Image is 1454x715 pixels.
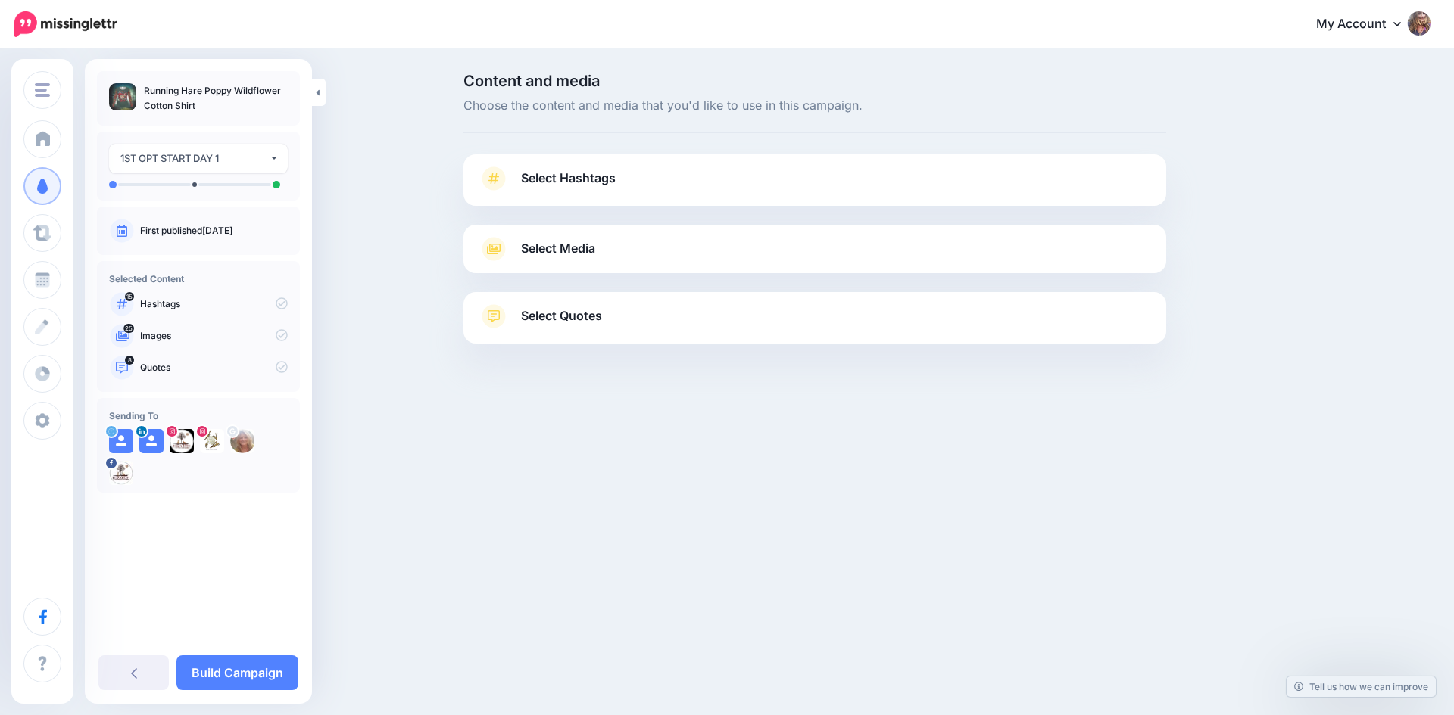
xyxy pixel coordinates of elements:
a: [DATE] [202,225,232,236]
img: bec165985433fb586edf15d293f9eb4f_thumb.jpg [109,83,136,110]
span: 15 [125,292,134,301]
p: Quotes [140,361,288,375]
p: Hashtags [140,297,288,311]
img: 416000054_833754782093805_3378606402551713500_n-bsa154571.jpg [109,461,133,485]
a: Tell us how we can improve [1287,676,1436,697]
span: 8 [125,356,134,365]
p: Running Hare Poppy Wildflower Cotton Shirt [144,83,288,113]
span: Select Hashtags [521,168,616,188]
div: 1ST OPT START DAY 1 [120,150,270,167]
span: Select Media [521,238,595,259]
h4: Selected Content [109,273,288,284]
img: Missinglettr [14,11,117,37]
a: Select Hashtags [479,166,1151,206]
span: Content and media [463,73,1166,89]
img: user_default_image.png [139,429,164,453]
p: Images [140,329,288,343]
span: Select Quotes [521,306,602,326]
h4: Sending To [109,410,288,421]
img: ACg8ocIItpYAggqCbx6VYXN5tdamGL_Fhn_V6AAPUNdtv8VkzcvINPgs96-c-89235.png [230,429,254,453]
span: 25 [123,324,134,333]
a: Select Quotes [479,304,1151,344]
span: Choose the content and media that you'd like to use in this campaign. [463,96,1166,116]
p: First published [140,224,288,238]
a: Select Media [479,237,1151,261]
img: 29093076_177830786186637_2442668774499811328_n-bsa154574.jpg [200,429,224,453]
img: menu.png [35,83,50,97]
a: My Account [1301,6,1431,43]
img: 469720123_1986025008541356_8358818119560858757_n-bsa154275.jpg [170,429,194,453]
button: 1ST OPT START DAY 1 [109,144,288,173]
img: user_default_image.png [109,429,133,453]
